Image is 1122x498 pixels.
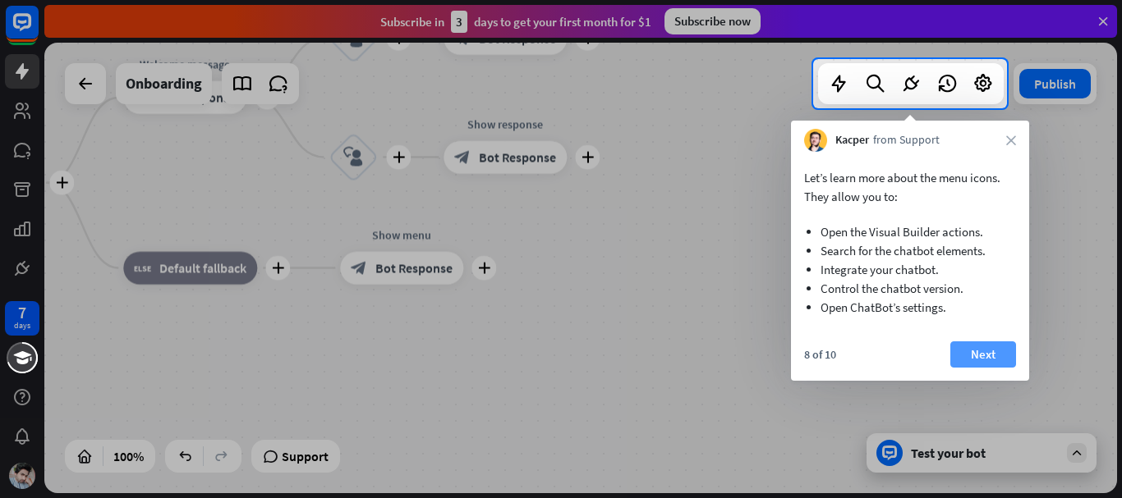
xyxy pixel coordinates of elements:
[821,241,1000,260] li: Search for the chatbot elements.
[821,298,1000,317] li: Open ChatBot’s settings.
[804,347,836,362] div: 8 of 10
[804,168,1016,206] p: Let’s learn more about the menu icons. They allow you to:
[821,260,1000,279] li: Integrate your chatbot.
[873,132,940,148] span: from Support
[1006,135,1016,145] i: close
[835,132,869,148] span: Kacper
[821,222,1000,241] li: Open the Visual Builder actions.
[13,7,62,56] button: Open LiveChat chat widget
[950,341,1016,368] button: Next
[821,279,1000,298] li: Control the chatbot version.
